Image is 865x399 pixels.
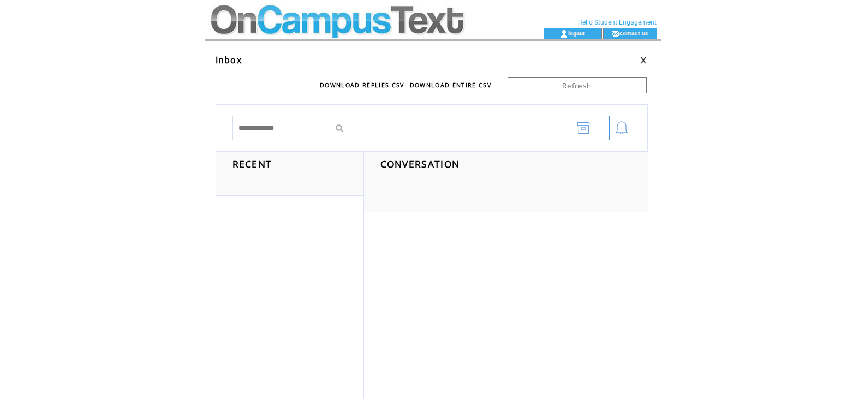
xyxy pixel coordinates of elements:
span: Inbox [216,54,242,66]
a: DOWNLOAD REPLIES CSV [320,81,404,89]
span: CONVERSATION [380,157,460,170]
img: contact_us_icon.gif [611,29,619,38]
a: Refresh [508,77,647,93]
input: Submit [331,116,347,140]
img: account_icon.gif [560,29,568,38]
a: DOWNLOAD ENTIRE CSV [410,81,491,89]
span: RECENT [232,157,272,170]
span: Hello Student Engagement [577,19,657,26]
a: logout [568,29,585,37]
a: contact us [619,29,648,37]
img: bell.png [615,116,628,141]
img: archive.png [577,116,590,141]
